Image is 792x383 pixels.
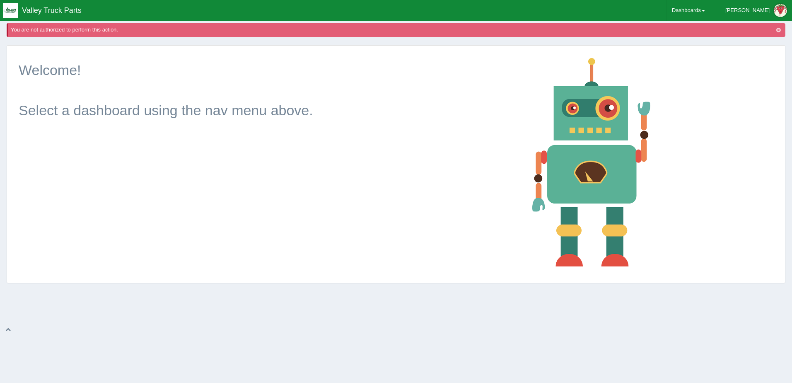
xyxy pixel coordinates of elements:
div: [PERSON_NAME] [725,2,770,19]
img: q1blfpkbivjhsugxdrfq.png [3,3,18,18]
span: Valley Truck Parts [22,6,82,15]
div: You are not authorized to perform this action. [11,26,784,34]
img: Profile Picture [774,4,787,17]
p: Welcome! Select a dashboard using the nav menu above. [19,60,519,121]
img: robot-18af129d45a23e4dba80317a7b57af8f57279c3d1c32989fc063bd2141a5b856.png [526,52,658,272]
